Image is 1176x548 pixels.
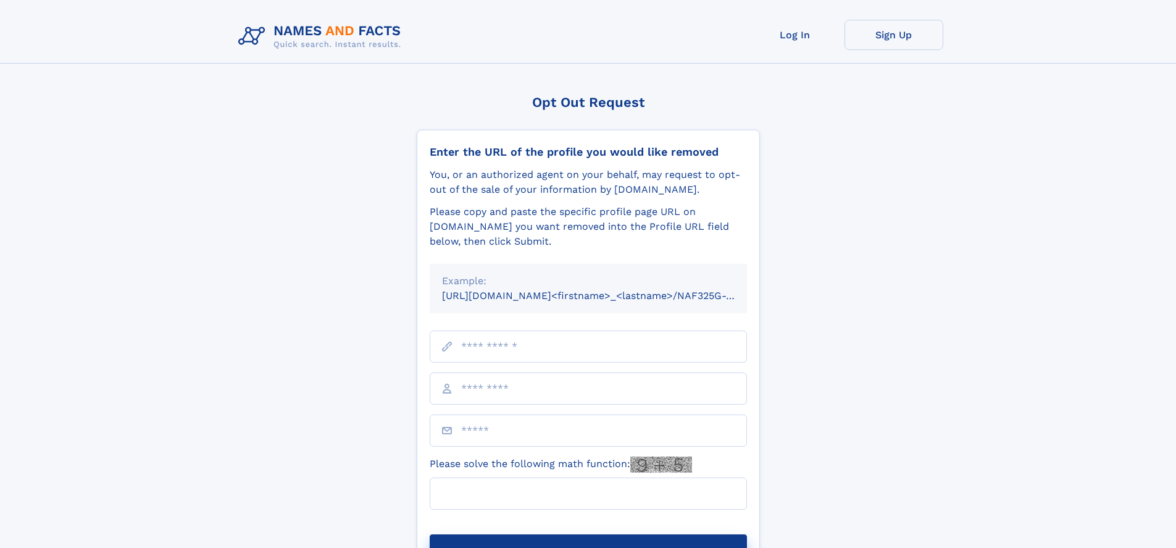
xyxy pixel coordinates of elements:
[430,145,747,159] div: Enter the URL of the profile you would like removed
[233,20,411,53] img: Logo Names and Facts
[430,457,692,473] label: Please solve the following math function:
[430,167,747,197] div: You, or an authorized agent on your behalf, may request to opt-out of the sale of your informatio...
[746,20,844,50] a: Log In
[442,290,770,301] small: [URL][DOMAIN_NAME]<firstname>_<lastname>/NAF325G-xxxxxxxx
[430,204,747,249] div: Please copy and paste the specific profile page URL on [DOMAIN_NAME] you want removed into the Pr...
[417,95,760,110] div: Opt Out Request
[442,274,735,289] div: Example:
[844,20,943,50] a: Sign Up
